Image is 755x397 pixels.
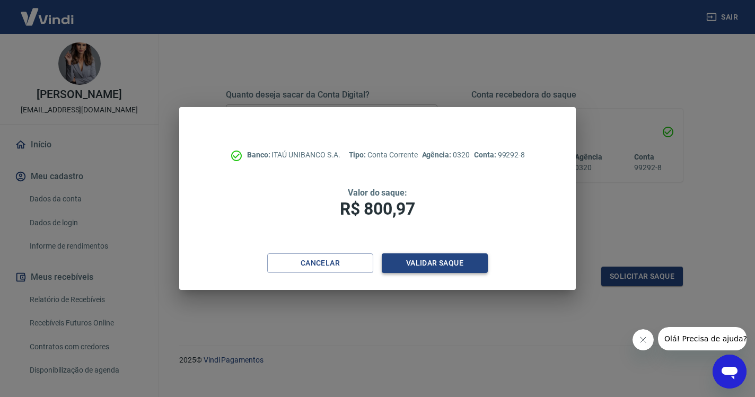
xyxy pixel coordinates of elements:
span: Valor do saque: [348,188,407,198]
span: Olá! Precisa de ajuda? [6,7,89,16]
span: Conta: [474,151,498,159]
button: Validar saque [382,253,488,273]
iframe: Mensagem da empresa [658,327,747,350]
p: Conta Corrente [349,149,418,161]
span: Banco: [247,151,272,159]
iframe: Fechar mensagem [633,329,654,350]
iframe: Botão para abrir a janela de mensagens [713,355,747,389]
span: Tipo: [349,151,368,159]
button: Cancelar [267,253,373,273]
p: 0320 [422,149,470,161]
span: Agência: [422,151,453,159]
p: ITAÚ UNIBANCO S.A. [247,149,340,161]
span: R$ 800,97 [340,199,415,219]
p: 99292-8 [474,149,525,161]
